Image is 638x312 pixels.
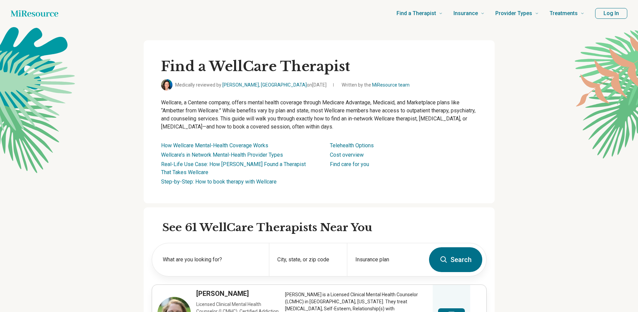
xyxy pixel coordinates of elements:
span: Written by the [342,82,410,89]
a: How Wellcare Mental-Health Coverage Works [161,142,268,149]
span: Medically reviewed by [175,82,327,89]
span: Treatments [550,9,578,18]
button: Search [429,247,482,272]
a: Find care for you [330,161,369,167]
a: Telehealth Options [330,142,374,149]
button: Log In [595,8,627,19]
a: Home page [11,7,58,20]
a: [PERSON_NAME], [GEOGRAPHIC_DATA] [222,82,307,88]
span: on [DATE] [307,82,327,88]
label: What are you looking for? [163,256,261,264]
a: MiResource team [372,82,410,88]
h1: Find a WellCare Therapist [161,58,477,75]
a: Step-by-Step: How to book therapy with Wellcare [161,178,277,185]
a: Wellcare’s in Network Mental-Health Provider Types [161,152,283,158]
span: Find a Therapist [397,9,436,18]
span: Provider Types [495,9,532,18]
h2: See 61 WellCare Therapists Near You [162,221,487,235]
span: Insurance [453,9,478,18]
a: Cost overview [330,152,364,158]
a: Real-Life Use Case: How [PERSON_NAME] Found a Therapist That Takes Wellcare [161,161,306,175]
p: Wellcare, a Centene company, offers mental health coverage through Medicare Advantage, Medicaid, ... [161,99,477,131]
